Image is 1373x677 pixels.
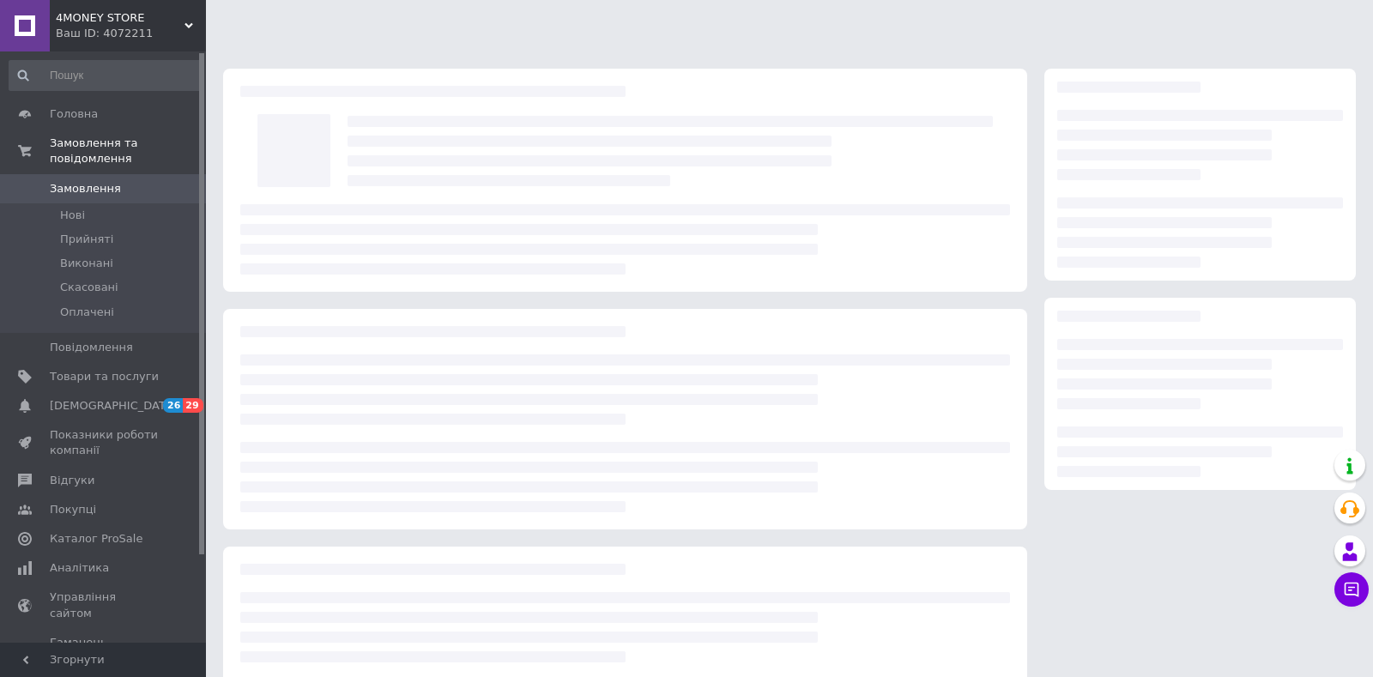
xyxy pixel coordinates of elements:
[50,136,206,166] span: Замовлення та повідомлення
[9,60,203,91] input: Пошук
[163,398,183,413] span: 26
[50,635,159,666] span: Гаманець компанії
[50,398,177,414] span: [DEMOGRAPHIC_DATA]
[50,106,98,122] span: Головна
[50,181,121,196] span: Замовлення
[56,26,206,41] div: Ваш ID: 4072211
[50,560,109,576] span: Аналітика
[50,502,96,517] span: Покупці
[50,589,159,620] span: Управління сайтом
[1334,572,1369,607] button: Чат з покупцем
[50,473,94,488] span: Відгуки
[50,340,133,355] span: Повідомлення
[50,369,159,384] span: Товари та послуги
[60,305,114,320] span: Оплачені
[50,531,142,547] span: Каталог ProSale
[56,10,184,26] span: 4MONEY STORE
[60,280,118,295] span: Скасовані
[60,208,85,223] span: Нові
[60,232,113,247] span: Прийняті
[183,398,203,413] span: 29
[50,427,159,458] span: Показники роботи компанії
[60,256,113,271] span: Виконані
